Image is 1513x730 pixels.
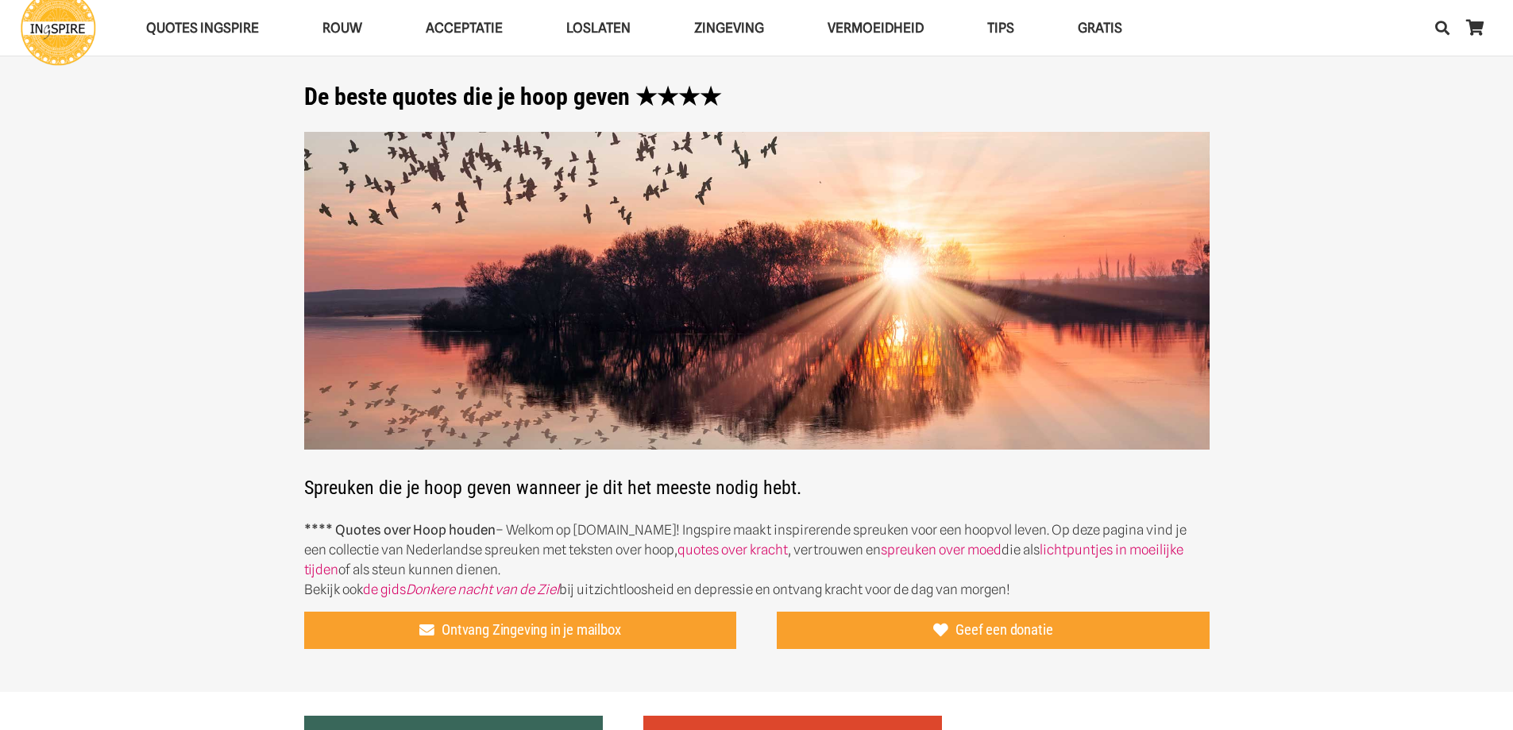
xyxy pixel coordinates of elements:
[955,621,1052,639] span: Geef een donatie
[114,8,291,48] a: QUOTES INGSPIREQUOTES INGSPIRE Menu
[304,612,737,650] a: Ontvang Zingeving in je mailbox
[304,522,496,538] strong: **** Quotes over Hoop houden
[394,8,535,48] a: AcceptatieAcceptatie Menu
[828,20,924,36] span: VERMOEIDHEID
[662,8,796,48] a: ZingevingZingeving Menu
[426,20,503,36] span: Acceptatie
[796,8,955,48] a: VERMOEIDHEIDVERMOEIDHEID Menu
[322,20,362,36] span: ROUW
[694,20,764,36] span: Zingeving
[777,612,1210,650] a: Geef een donatie
[304,83,1210,111] h1: De beste quotes die je hoop geven ★★★★
[406,581,559,597] em: Donkere nacht van de Ziel
[304,542,1183,577] a: lichtpuntjes in moeilijke tijden
[363,581,559,597] a: de gidsDonkere nacht van de Ziel
[1046,8,1154,48] a: GRATISGRATIS Menu
[1078,20,1122,36] span: GRATIS
[881,542,1002,558] a: spreuken over moed
[677,542,788,558] a: quotes over kracht
[566,20,631,36] span: Loslaten
[442,621,620,639] span: Ontvang Zingeving in je mailbox
[535,8,662,48] a: LoslatenLoslaten Menu
[291,8,394,48] a: ROUWROUW Menu
[987,20,1014,36] span: TIPS
[304,520,1210,600] p: – Welkom op [DOMAIN_NAME]! Ingspire maakt inspirerende spreuken voor een hoopvol leven. Op deze p...
[146,20,259,36] span: QUOTES INGSPIRE
[1426,8,1458,48] a: Zoeken
[304,132,1210,450] img: Spreuken over Hoop en Moed - ingspire
[955,8,1046,48] a: TIPSTIPS Menu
